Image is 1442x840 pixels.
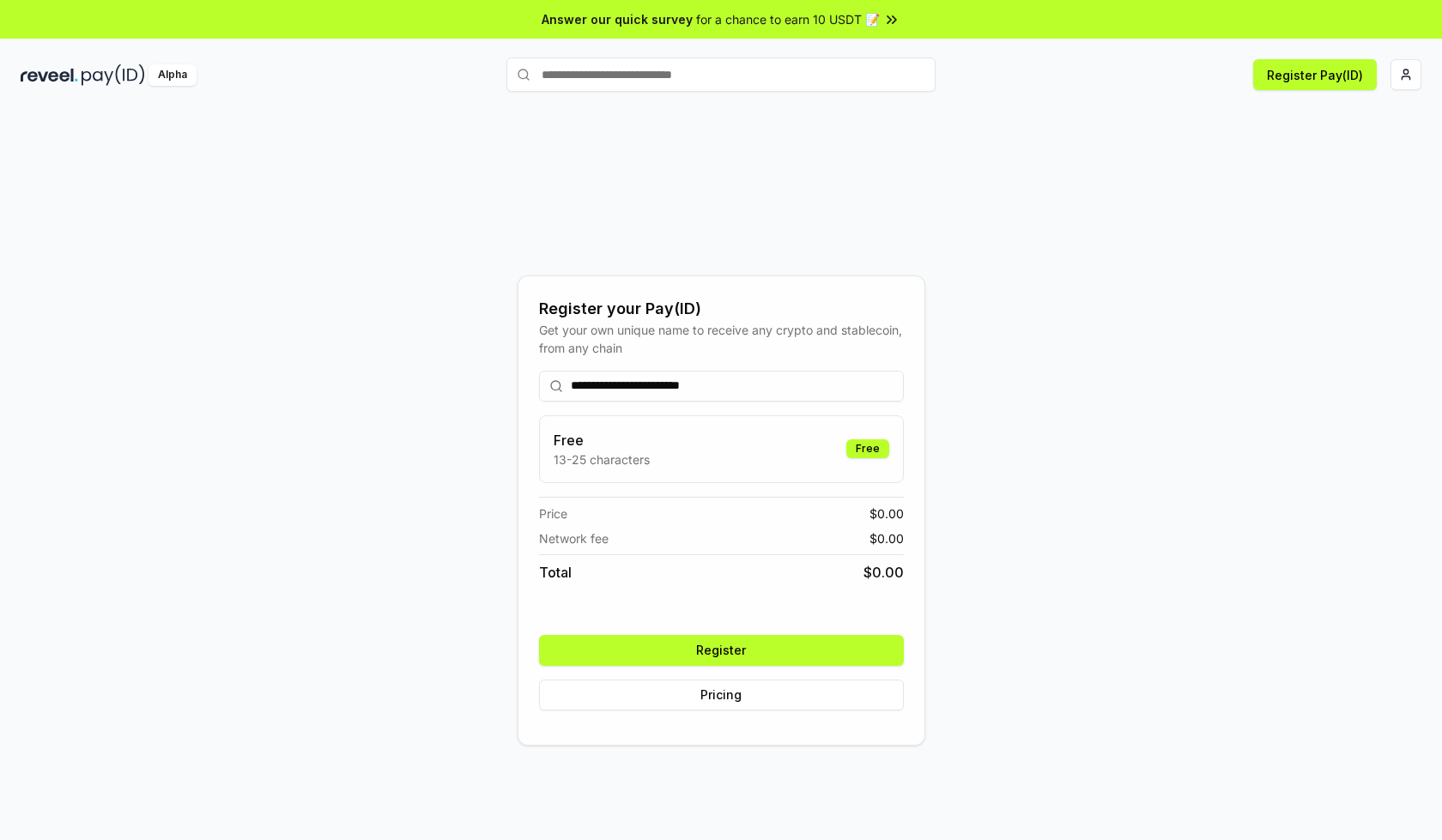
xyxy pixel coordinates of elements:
div: Free [846,439,889,458]
button: Register Pay(ID) [1253,59,1377,90]
button: Pricing [539,680,904,710]
div: Register your Pay(ID) [539,297,904,321]
button: Register [539,635,904,666]
span: Network fee [539,529,609,547]
h3: Free [554,430,650,450]
p: 13-25 characters [554,450,650,468]
div: Get your own unique name to receive any crypto and stablecoin, from any chain [539,321,904,357]
span: Answer our quick survey [542,10,693,28]
span: $ 0.00 [863,562,904,583]
div: Alpha [148,64,197,86]
span: Price [539,505,567,523]
img: reveel_dark [21,64,78,86]
span: Total [539,562,572,583]
span: for a chance to earn 10 USDT 📝 [696,10,880,28]
span: $ 0.00 [869,505,904,523]
img: pay_id [82,64,145,86]
span: $ 0.00 [869,529,904,547]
